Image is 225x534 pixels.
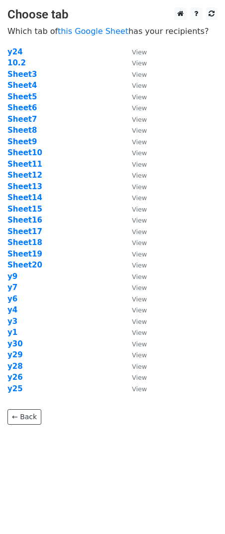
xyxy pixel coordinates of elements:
a: y28 [7,362,23,371]
a: Sheet8 [7,126,37,135]
a: View [122,70,147,79]
a: y29 [7,350,23,359]
small: View [132,149,147,157]
small: View [132,306,147,314]
a: Sheet20 [7,261,42,269]
a: View [122,81,147,90]
small: View [132,138,147,146]
small: View [132,385,147,393]
strong: Sheet3 [7,70,37,79]
a: Sheet9 [7,137,37,146]
a: y9 [7,272,17,281]
small: View [132,183,147,191]
a: View [122,328,147,337]
small: View [132,262,147,269]
small: View [132,93,147,101]
a: View [122,160,147,169]
a: View [122,339,147,348]
a: y1 [7,328,17,337]
a: View [122,137,147,146]
a: View [122,261,147,269]
strong: Sheet10 [7,148,42,157]
a: Sheet5 [7,92,37,101]
a: View [122,205,147,214]
small: View [132,374,147,381]
small: View [132,59,147,67]
small: View [132,340,147,348]
a: y3 [7,317,17,326]
a: Sheet17 [7,227,42,236]
strong: y6 [7,294,17,303]
a: Sheet7 [7,115,37,124]
small: View [132,194,147,202]
a: View [122,92,147,101]
small: View [132,161,147,168]
a: View [122,47,147,56]
small: View [132,363,147,370]
small: View [132,48,147,56]
small: View [132,318,147,325]
small: View [132,273,147,280]
strong: 10.2 [7,58,26,67]
a: View [122,384,147,393]
a: View [122,103,147,112]
a: View [122,126,147,135]
small: View [132,251,147,258]
a: View [122,115,147,124]
a: View [122,238,147,247]
a: View [122,283,147,292]
a: y24 [7,47,23,56]
a: y4 [7,305,17,314]
small: View [132,127,147,134]
a: Sheet16 [7,216,42,225]
a: Sheet11 [7,160,42,169]
a: y25 [7,384,23,393]
small: View [132,228,147,236]
a: View [122,58,147,67]
strong: Sheet12 [7,171,42,180]
a: View [122,294,147,303]
a: View [122,305,147,314]
a: Sheet15 [7,205,42,214]
a: this Google Sheet [58,26,128,36]
a: View [122,182,147,191]
a: y7 [7,283,17,292]
a: ← Back [7,409,41,425]
a: View [122,216,147,225]
small: View [132,206,147,213]
small: View [132,329,147,336]
p: Which tab of has your recipients? [7,26,218,36]
small: View [132,172,147,179]
small: View [132,351,147,359]
a: Sheet19 [7,250,42,259]
a: View [122,250,147,259]
a: Sheet13 [7,182,42,191]
a: Sheet14 [7,193,42,202]
h3: Choose tab [7,7,218,22]
a: Sheet4 [7,81,37,90]
a: View [122,317,147,326]
a: Sheet18 [7,238,42,247]
a: y30 [7,339,23,348]
small: View [132,104,147,112]
a: Sheet6 [7,103,37,112]
strong: y26 [7,373,23,382]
